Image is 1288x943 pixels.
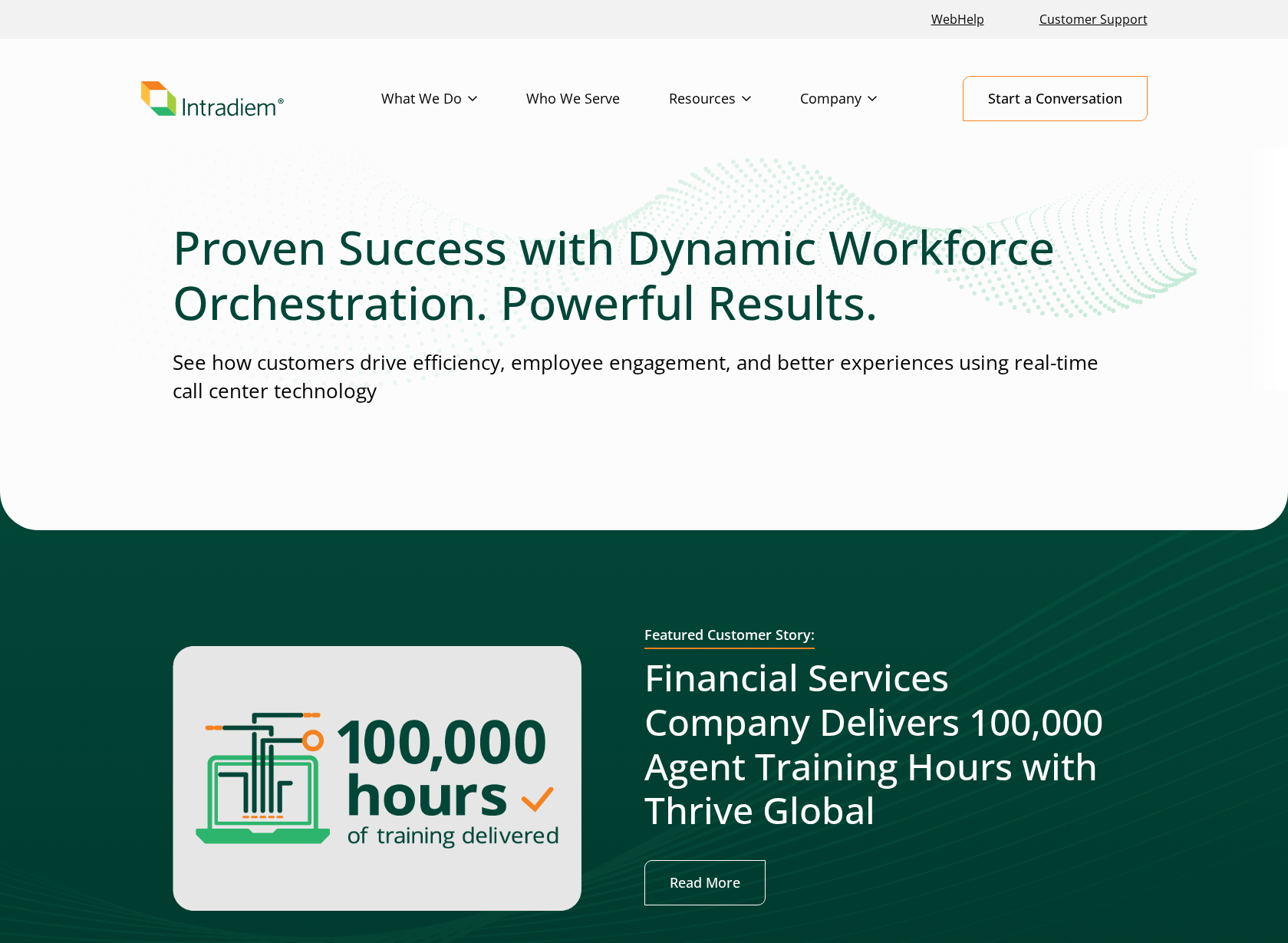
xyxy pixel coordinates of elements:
a: Link to homepage of Intradiem [141,81,381,117]
a: Resources [669,77,800,121]
a: Read More [644,860,766,905]
h2: Financial Services Company Delivers 100,000 Agent Training Hours with Thrive Global [644,655,1116,832]
a: What We Do [381,77,526,121]
a: Customer Support [1033,3,1154,36]
h1: Proven Success with Dynamic Workforce Orchestration. Powerful Results. [173,219,1116,330]
a: Link opens in a new window [925,3,990,36]
h2: Featured Customer Story: [644,627,815,650]
img: Intradiem [141,81,284,117]
p: See how customers drive efficiency, employee engagement, and better experiences using real-time c... [173,348,1116,406]
a: Start a Conversation [963,76,1148,121]
a: Who We Serve [526,77,669,121]
a: Company [800,77,926,121]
